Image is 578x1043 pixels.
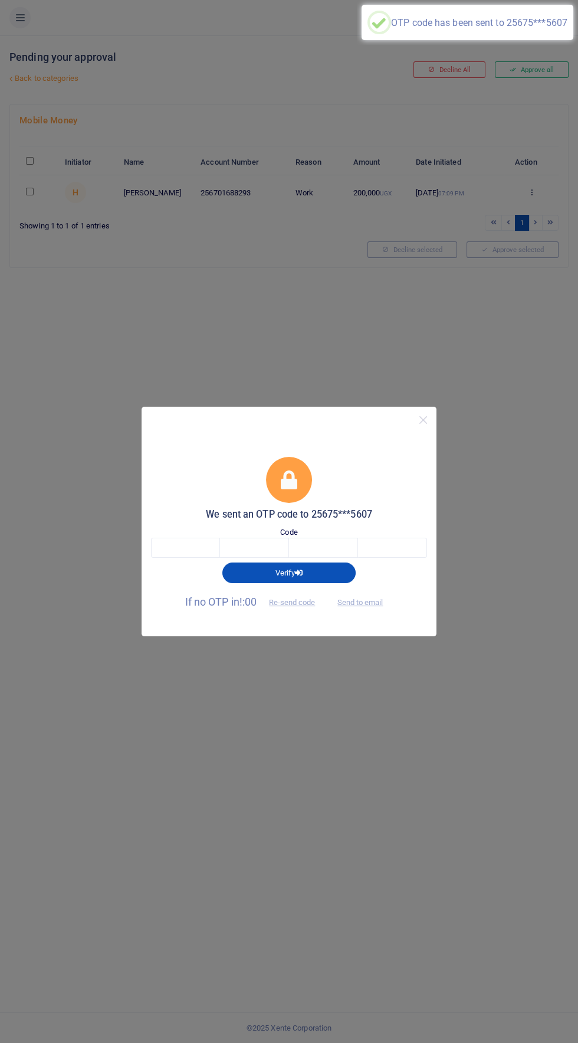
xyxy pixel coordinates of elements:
[222,563,356,583] button: Verify
[185,596,326,608] span: If no OTP in
[239,596,257,608] span: !:00
[151,509,427,521] h5: We sent an OTP code to 25675***5607
[391,17,567,28] div: OTP code has been sent to 25675***5607
[415,411,432,429] button: Close
[280,527,297,538] label: Code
